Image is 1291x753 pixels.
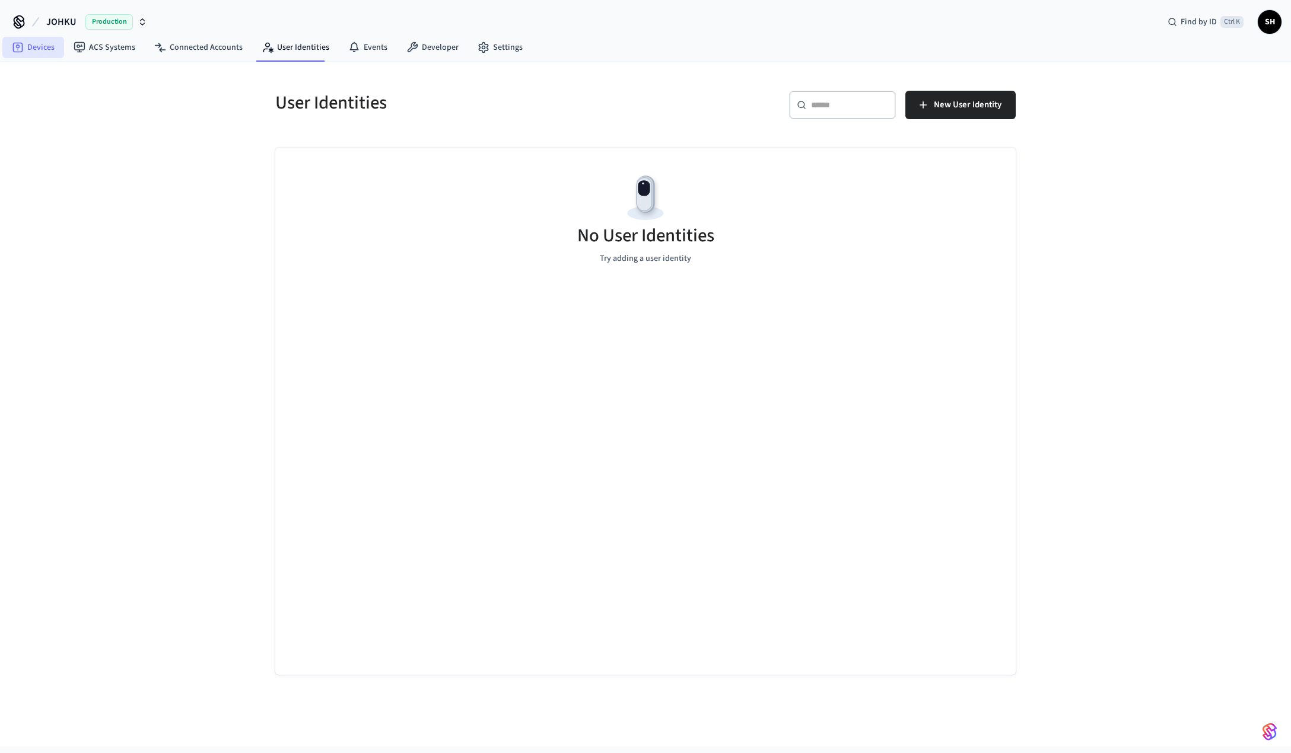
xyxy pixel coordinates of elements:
h5: No User Identities [577,224,714,248]
a: Developer [397,37,468,58]
a: ACS Systems [64,37,145,58]
span: Find by ID [1181,16,1217,28]
a: Connected Accounts [145,37,252,58]
button: SH [1258,10,1282,34]
span: JOHKU [46,15,76,29]
span: Ctrl K [1220,16,1244,28]
a: Settings [468,37,532,58]
span: SH [1259,11,1280,33]
span: Production [85,14,133,30]
a: Devices [2,37,64,58]
span: New User Identity [934,97,1001,113]
div: Find by IDCtrl K [1158,11,1253,33]
p: Try adding a user identity [600,253,691,265]
a: Events [339,37,397,58]
a: User Identities [252,37,339,58]
img: Devices Empty State [619,171,672,225]
button: New User Identity [905,91,1016,119]
h5: User Identities [275,91,638,115]
img: SeamLogoGradient.69752ec5.svg [1263,722,1277,741]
